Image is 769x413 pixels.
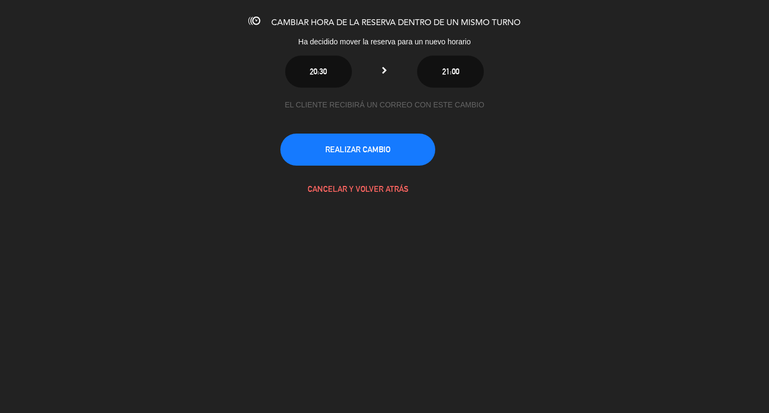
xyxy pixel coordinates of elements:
span: 20:30 [310,67,327,76]
span: 21:00 [442,67,459,76]
div: Ha decidido mover la reserva para un nuevo horario [208,36,561,48]
button: 21:00 [417,56,484,88]
button: REALIZAR CAMBIO [280,134,435,166]
span: CAMBIAR HORA DE LA RESERVA DENTRO DE UN MISMO TURNO [271,19,521,27]
div: EL CLIENTE RECIBIRÁ UN CORREO CON ESTE CAMBIO [280,99,489,111]
button: 20:30 [285,56,352,88]
button: CANCELAR Y VOLVER ATRÁS [280,173,435,205]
